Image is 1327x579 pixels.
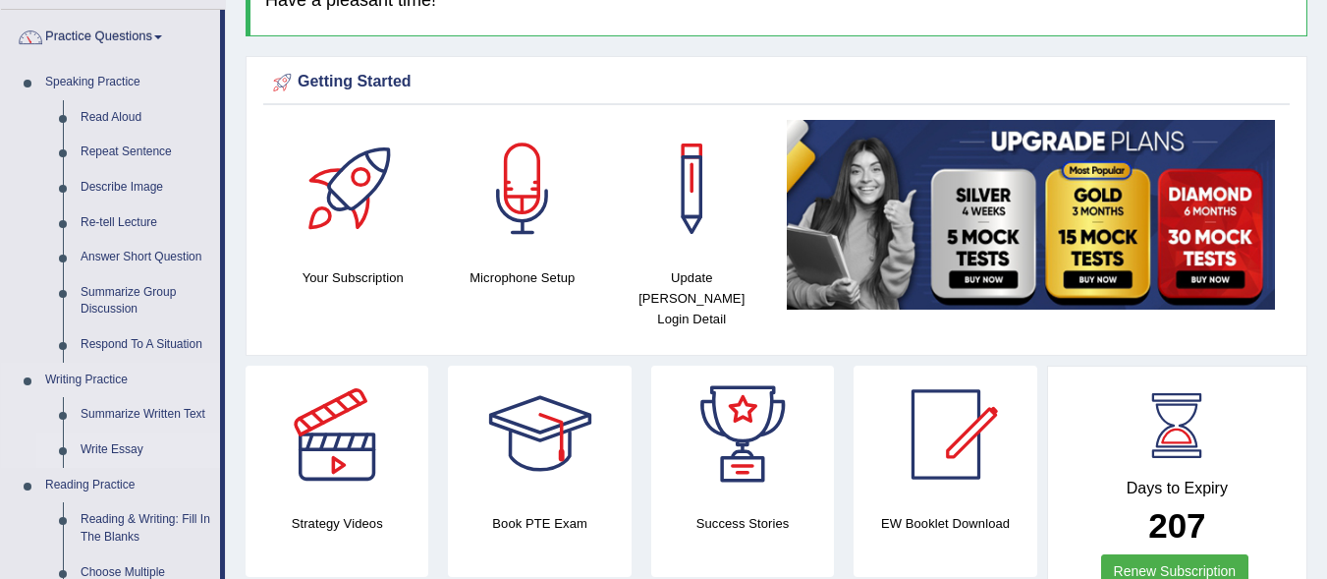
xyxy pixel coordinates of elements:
[72,275,220,327] a: Summarize Group Discussion
[268,68,1285,97] div: Getting Started
[448,267,598,288] h4: Microphone Setup
[854,513,1036,534] h4: EW Booklet Download
[72,433,220,468] a: Write Essay
[651,513,834,534] h4: Success Stories
[278,267,428,288] h4: Your Subscription
[72,100,220,136] a: Read Aloud
[246,513,428,534] h4: Strategy Videos
[1,10,220,59] a: Practice Questions
[72,205,220,241] a: Re-tell Lecture
[36,468,220,503] a: Reading Practice
[787,120,1276,310] img: small5.jpg
[617,267,767,329] h4: Update [PERSON_NAME] Login Detail
[36,65,220,100] a: Speaking Practice
[448,513,631,534] h4: Book PTE Exam
[72,327,220,363] a: Respond To A Situation
[1070,480,1285,497] h4: Days to Expiry
[72,240,220,275] a: Answer Short Question
[72,135,220,170] a: Repeat Sentence
[72,397,220,433] a: Summarize Written Text
[1148,506,1205,545] b: 207
[72,502,220,554] a: Reading & Writing: Fill In The Blanks
[36,363,220,398] a: Writing Practice
[72,170,220,205] a: Describe Image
